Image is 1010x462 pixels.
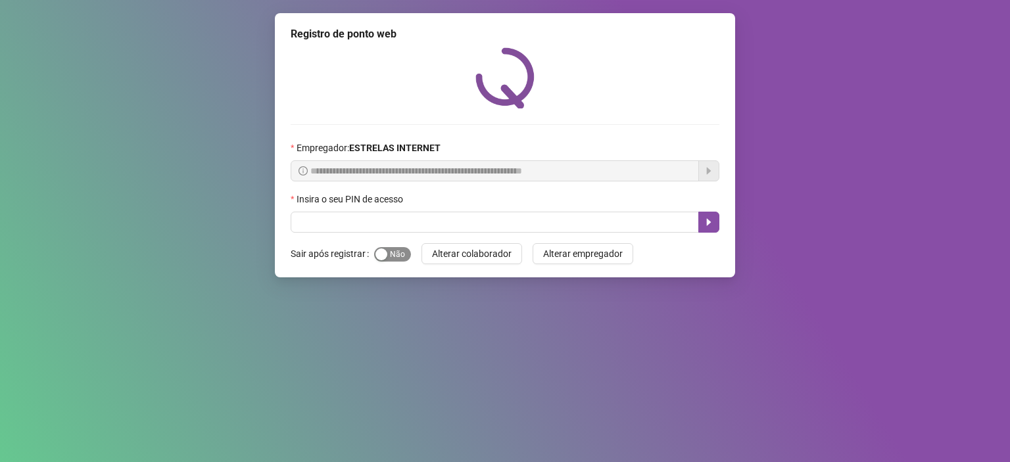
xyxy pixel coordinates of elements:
[421,243,522,264] button: Alterar colaborador
[291,192,412,206] label: Insira o seu PIN de acesso
[299,166,308,175] span: info-circle
[291,243,374,264] label: Sair após registrar
[297,141,441,155] span: Empregador :
[533,243,633,264] button: Alterar empregador
[543,246,623,261] span: Alterar empregador
[432,246,512,261] span: Alterar colaborador
[349,143,441,153] strong: ESTRELAS INTERNET
[475,47,535,108] img: QRPoint
[291,26,719,42] div: Registro de ponto web
[704,217,714,227] span: caret-right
